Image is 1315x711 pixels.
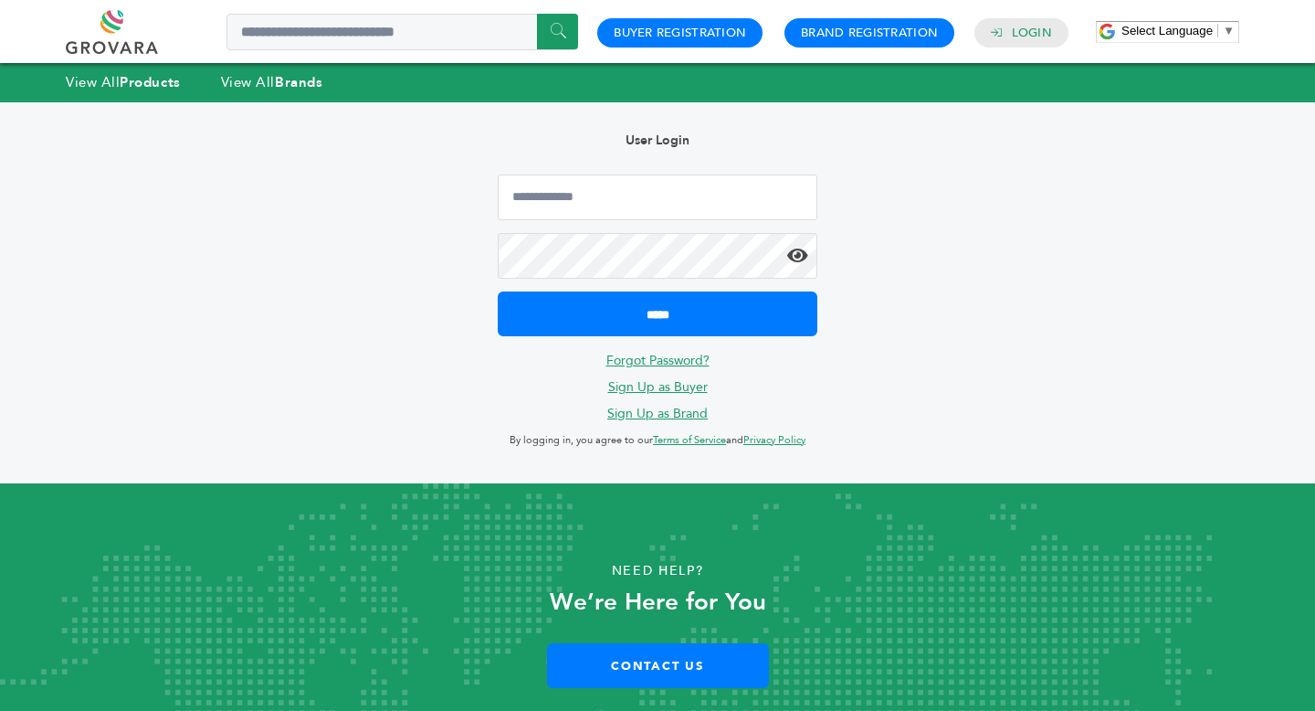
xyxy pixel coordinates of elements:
strong: Products [120,73,180,91]
strong: We’re Here for You [550,586,766,619]
input: Email Address [498,175,817,220]
a: Brand Registration [801,25,938,41]
a: Contact Us [547,643,769,688]
a: Terms of Service [653,433,726,447]
span: ​ [1217,24,1218,37]
strong: Brands [275,73,322,91]
a: Select Language​ [1121,24,1235,37]
b: User Login [626,132,689,149]
a: Login [1012,25,1052,41]
span: ▼ [1223,24,1235,37]
a: Buyer Registration [614,25,746,41]
input: Search a product or brand... [226,14,578,50]
span: Select Language [1121,24,1213,37]
a: Privacy Policy [743,433,805,447]
a: View AllProducts [66,73,181,91]
a: Forgot Password? [606,352,710,369]
input: Password [498,233,817,279]
a: View AllBrands [221,73,323,91]
p: Need Help? [66,557,1249,585]
a: Sign Up as Brand [607,405,708,422]
p: By logging in, you agree to our and [498,430,817,451]
a: Sign Up as Buyer [608,378,708,396]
